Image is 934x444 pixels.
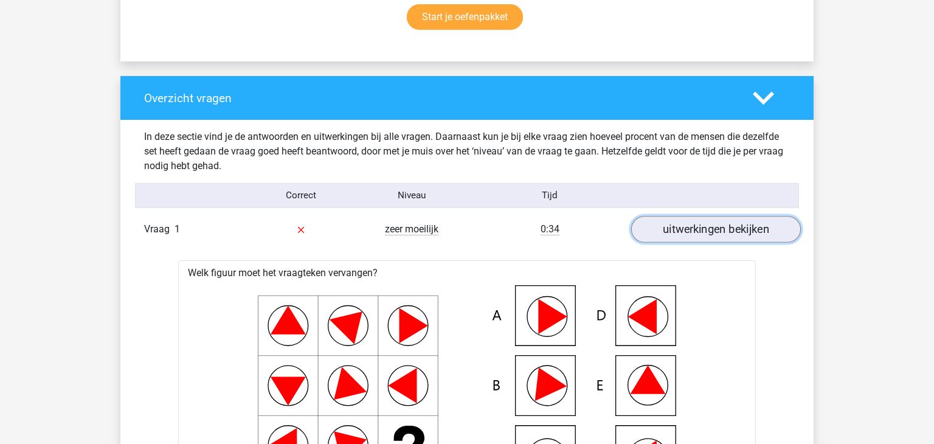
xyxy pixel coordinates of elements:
span: 0:34 [541,223,559,235]
span: 1 [175,223,180,235]
span: Vraag [144,222,175,237]
span: zeer moeilijk [385,223,438,235]
div: Niveau [356,189,467,203]
div: In deze sectie vind je de antwoorden en uitwerkingen bij alle vragen. Daarnaast kun je bij elke v... [135,130,799,173]
a: Start je oefenpakket [407,4,523,30]
div: Correct [246,189,357,203]
a: uitwerkingen bekijken [631,216,801,243]
div: Tijd [467,189,633,203]
h4: Overzicht vragen [144,91,735,105]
